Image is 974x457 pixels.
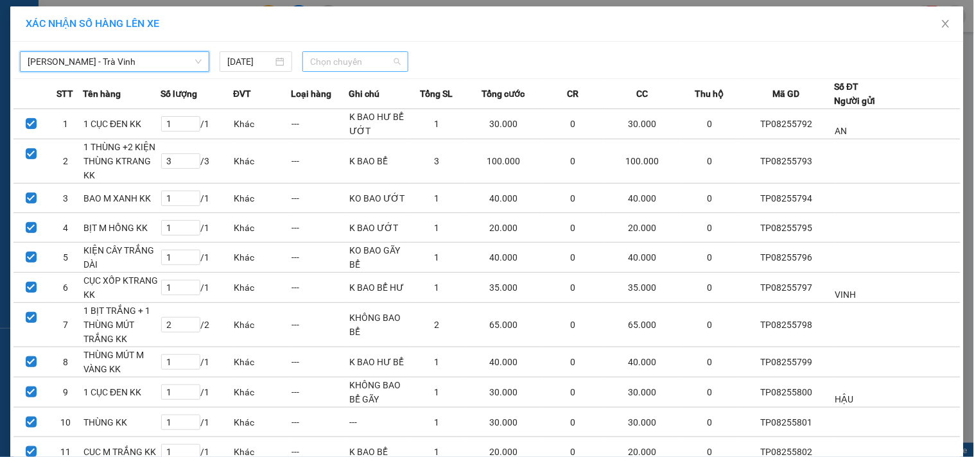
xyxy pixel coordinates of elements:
td: TP08255794 [738,184,834,213]
td: 1 BỊT TRẮNG + 1 THÙNG MÚT TRẮNG KK [83,303,161,347]
span: K BAO BỂ [33,83,78,96]
span: Loại hàng [291,87,331,101]
span: Tổng SL [420,87,453,101]
p: GỬI: [5,25,187,49]
td: K BAO BỂ HƯ [349,273,408,303]
td: 40.000 [465,243,542,273]
td: 40.000 [465,184,542,213]
td: 1 CỤC ĐEN KK [83,377,161,408]
td: --- [291,377,349,408]
td: 0 [542,243,604,273]
td: K BAO HƯ BỂ ƯỚT [349,109,408,139]
span: ĐVT [233,87,251,101]
td: / 1 [161,408,233,437]
td: 1 [408,109,465,139]
td: TP08255797 [738,273,834,303]
td: 100.000 [465,139,542,184]
td: Khác [233,213,291,243]
td: 0 [542,109,604,139]
td: --- [291,184,349,213]
p: NHẬN: [5,55,187,67]
td: --- [291,303,349,347]
span: VINH [835,289,857,300]
td: 6 [48,273,83,303]
span: VP Trà Vinh (Hàng) [36,55,125,67]
td: / 1 [161,377,233,408]
td: 40.000 [604,347,681,377]
td: 1 CỤC ĐEN KK [83,109,161,139]
span: Hồ Chí Minh - Trà Vinh [28,52,202,71]
td: KHÔNG BAO BỂ GÃY [349,377,408,408]
span: Thu hộ [695,87,724,101]
td: BỊT M HỒNG KK [83,213,161,243]
td: 35.000 [604,273,681,303]
td: / 1 [161,273,233,303]
span: close [941,19,951,29]
span: MK SG [69,69,100,82]
td: 5 [48,243,83,273]
td: 0 [542,377,604,408]
td: --- [291,347,349,377]
td: --- [291,213,349,243]
td: 1 [408,184,465,213]
td: 0 [681,184,738,213]
td: / 1 [161,213,233,243]
span: Mã GD [772,87,799,101]
td: 0 [681,213,738,243]
td: --- [291,243,349,273]
td: 0 [542,408,604,437]
td: KO BAO ƯỚT [349,184,408,213]
td: THÙNG MÚT M VÀNG KK [83,347,161,377]
td: 30.000 [465,109,542,139]
td: 65.000 [604,303,681,347]
span: GIAO: [5,83,78,96]
td: K BAO HƯ BỂ [349,347,408,377]
td: THÙNG KK [83,408,161,437]
td: K BAO BỂ [349,139,408,184]
td: 65.000 [465,303,542,347]
td: 3 [408,139,465,184]
button: Close [928,6,964,42]
td: 30.000 [465,377,542,408]
td: 1 [408,243,465,273]
td: 30.000 [604,408,681,437]
td: TP08255793 [738,139,834,184]
td: 10 [48,408,83,437]
td: 35.000 [465,273,542,303]
span: Ghi chú [349,87,379,101]
td: / 2 [161,303,233,347]
span: Tổng cước [482,87,525,101]
td: KHÔNG BAO BỂ [349,303,408,347]
td: BAO M XANH KK [83,184,161,213]
td: 0 [542,347,604,377]
td: 7 [48,303,83,347]
td: Khác [233,377,291,408]
td: 1 [408,347,465,377]
td: 0 [681,273,738,303]
td: 30.000 [604,109,681,139]
td: 9 [48,377,83,408]
td: 30.000 [604,377,681,408]
td: CỤC XỐP KTRANG KK [83,273,161,303]
td: --- [291,109,349,139]
td: Khác [233,184,291,213]
td: 1 [408,273,465,303]
td: 20.000 [465,213,542,243]
td: / 1 [161,347,233,377]
td: 1 THÙNG +2 KIỆN THÙNG KTRANG KK [83,139,161,184]
td: 0 [542,184,604,213]
td: --- [291,273,349,303]
span: Chọn chuyến [310,52,401,71]
td: 0 [542,303,604,347]
td: 0 [681,109,738,139]
td: KIỆN CÂY TRẮNG DÀI [83,243,161,273]
td: 1 [408,408,465,437]
td: 2 [408,303,465,347]
td: --- [291,408,349,437]
td: 0 [681,303,738,347]
span: 0779917979 - [5,69,100,82]
td: TP08255801 [738,408,834,437]
td: TP08255800 [738,377,834,408]
span: CC [636,87,648,101]
td: 0 [681,243,738,273]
